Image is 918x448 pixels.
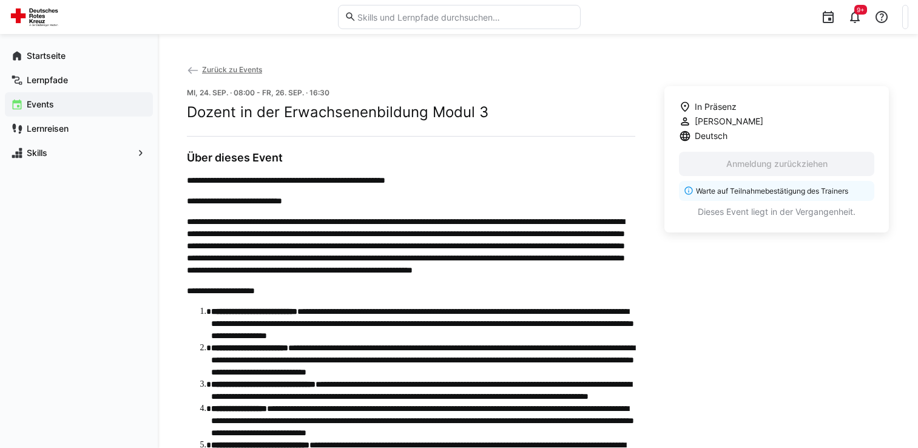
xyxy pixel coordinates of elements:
p: Warte auf Teilnahmebestätigung des Trainers [696,186,867,196]
span: Zurück zu Events [202,65,262,74]
h2: Dozent in der Erwachsenenbildung Modul 3 [187,103,635,121]
a: Zurück zu Events [187,65,262,74]
input: Skills und Lernpfade durchsuchen… [356,12,573,22]
h3: Über dieses Event [187,151,635,165]
span: Anmeldung zurückziehen [724,158,829,170]
span: Deutsch [695,130,727,142]
span: 9+ [857,6,865,13]
span: Mi, 24. Sep. · 08:00 - Fr, 26. Sep. · 16:30 [187,88,329,97]
button: Anmeldung zurückziehen [679,152,874,176]
p: Dieses Event liegt in der Vergangenheit. [679,206,874,218]
span: [PERSON_NAME] [695,115,763,127]
span: In Präsenz [695,101,737,113]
